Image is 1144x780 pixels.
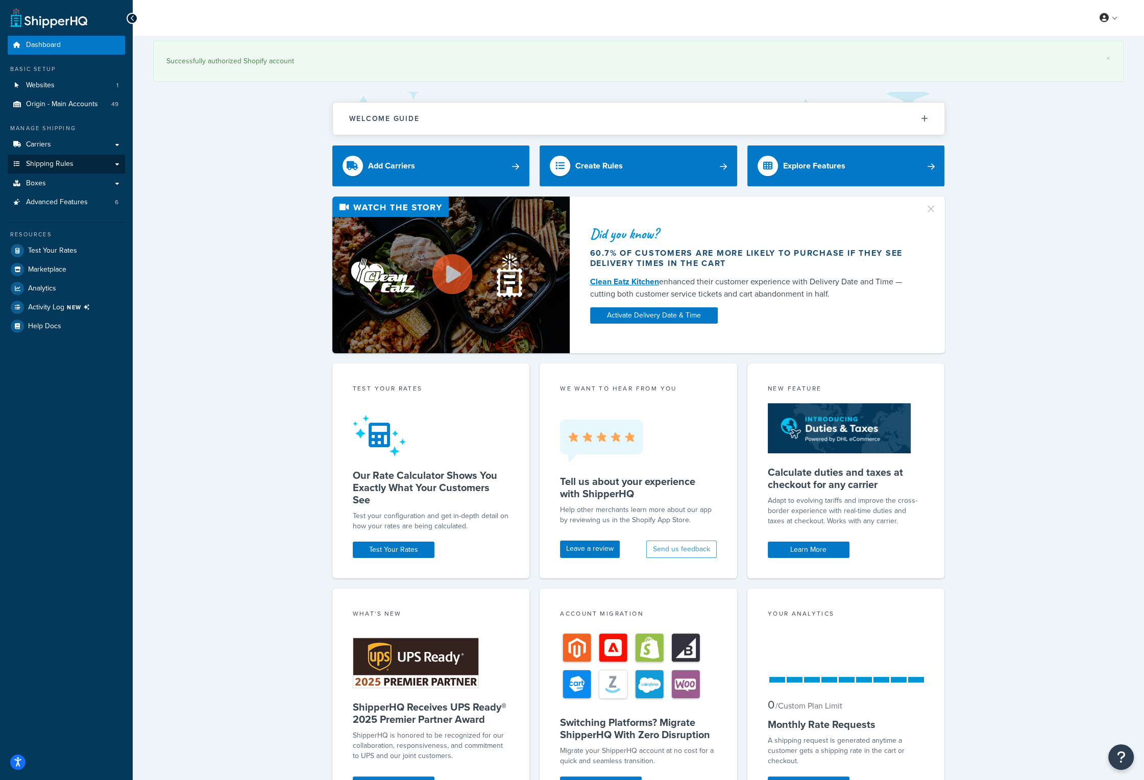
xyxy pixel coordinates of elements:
span: Activity Log [28,301,94,314]
span: Websites [26,81,55,90]
a: Test Your Rates [8,241,125,260]
li: [object Object] [8,298,125,316]
p: Adapt to evolving tariffs and improve the cross-border experience with real-time duties and taxes... [768,496,924,526]
div: Explore Features [783,159,845,173]
span: 49 [111,100,118,109]
a: Learn More [768,542,849,558]
a: Carriers [8,135,125,154]
div: Test your configuration and get in-depth detail on how your rates are being calculated. [353,511,509,531]
span: Shipping Rules [26,160,74,168]
a: Create Rules [540,145,737,186]
div: Successfully authorized Shopify account [166,54,1110,68]
div: Basic Setup [8,65,125,74]
a: Activate Delivery Date & Time [590,307,718,324]
h5: Our Rate Calculator Shows You Exactly What Your Customers See [353,469,509,506]
a: Leave a review [560,541,620,558]
a: Add Carriers [332,145,530,186]
span: Origin - Main Accounts [26,100,98,109]
span: Advanced Features [26,198,88,207]
button: Send us feedback [646,541,717,558]
div: Manage Shipping [8,124,125,133]
span: Test Your Rates [28,247,77,255]
div: Resources [8,230,125,239]
div: Test your rates [353,384,509,396]
p: we want to hear from you [560,384,717,393]
a: Help Docs [8,317,125,335]
span: 0 [768,696,774,713]
span: 6 [115,198,118,207]
span: 1 [116,81,118,90]
span: NEW [67,303,94,311]
a: Analytics [8,279,125,298]
div: What's New [353,609,509,621]
h2: Welcome Guide [349,115,420,123]
a: Explore Features [747,145,945,186]
h5: Monthly Rate Requests [768,718,924,730]
h5: Switching Platforms? Migrate ShipperHQ With Zero Disruption [560,716,717,741]
h5: Calculate duties and taxes at checkout for any carrier [768,466,924,491]
li: Origin - Main Accounts [8,95,125,114]
div: A shipping request is generated anytime a customer gets a shipping rate in the cart or checkout. [768,736,924,766]
div: enhanced their customer experience with Delivery Date and Time — cutting both customer service ti... [590,276,913,300]
a: Test Your Rates [353,542,434,558]
small: / Custom Plan Limit [775,700,842,712]
p: Help other merchants learn more about our app by reviewing us in the Shopify App Store. [560,505,717,525]
div: Add Carriers [368,159,415,173]
button: Welcome Guide [333,103,944,135]
a: Dashboard [8,36,125,55]
a: Marketplace [8,260,125,279]
div: Create Rules [575,159,623,173]
span: Carriers [26,140,51,149]
span: Dashboard [26,41,61,50]
div: Your Analytics [768,609,924,621]
div: 60.7% of customers are more likely to purchase if they see delivery times in the cart [590,248,913,269]
a: Activity LogNEW [8,298,125,316]
li: Advanced Features [8,193,125,212]
li: Websites [8,76,125,95]
a: Websites1 [8,76,125,95]
a: × [1106,54,1110,62]
a: Boxes [8,174,125,193]
a: Origin - Main Accounts49 [8,95,125,114]
h5: ShipperHQ Receives UPS Ready® 2025 Premier Partner Award [353,701,509,725]
img: Video thumbnail [332,197,570,353]
h5: Tell us about your experience with ShipperHQ [560,475,717,500]
div: Did you know? [590,227,913,241]
p: ShipperHQ is honored to be recognized for our collaboration, responsiveness, and commitment to UP... [353,730,509,761]
div: Migrate your ShipperHQ account at no cost for a quick and seamless transition. [560,746,717,766]
div: Account Migration [560,609,717,621]
span: Boxes [26,179,46,188]
a: Clean Eatz Kitchen [590,276,659,287]
span: Analytics [28,284,56,293]
span: Marketplace [28,265,66,274]
a: Shipping Rules [8,155,125,174]
div: New Feature [768,384,924,396]
button: Open Resource Center [1108,744,1134,770]
a: Advanced Features6 [8,193,125,212]
span: Help Docs [28,322,61,331]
